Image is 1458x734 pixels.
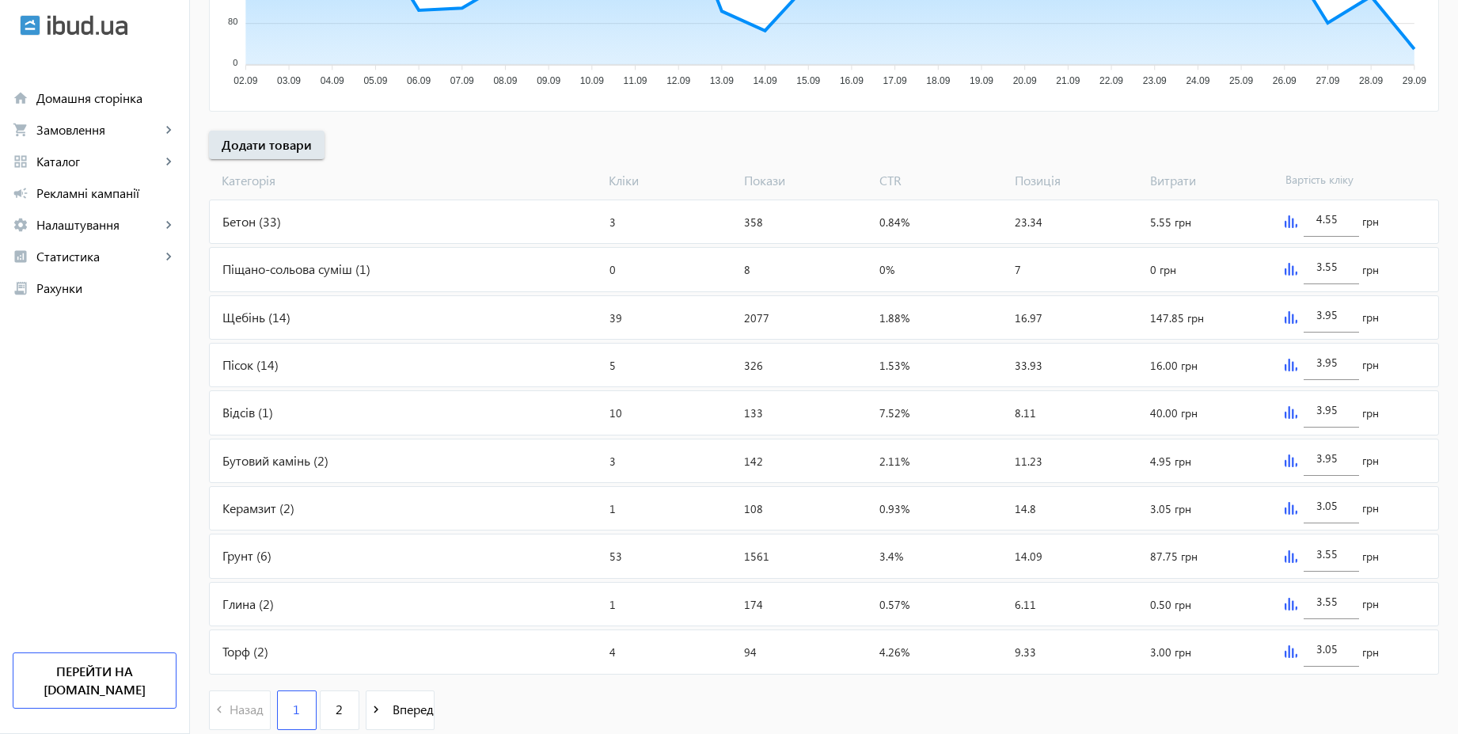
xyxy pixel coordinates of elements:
span: Кліки [602,172,738,189]
span: 0.84% [879,215,909,230]
span: 94 [744,645,757,660]
span: 4.26% [879,645,909,660]
tspan: 28.09 [1359,75,1383,86]
tspan: 08.09 [493,75,517,86]
span: 0.57% [879,597,909,612]
tspan: 24.09 [1186,75,1209,86]
span: Категорія [209,172,602,189]
span: грн [1362,310,1379,325]
div: Піщано-сольова суміш (1) [210,248,603,291]
mat-icon: keyboard_arrow_right [161,249,177,264]
span: Вартість кліку [1279,172,1414,189]
tspan: 03.09 [277,75,301,86]
mat-icon: analytics [13,249,28,264]
span: 1 [609,597,616,612]
span: 0.50 грн [1150,597,1191,612]
mat-icon: keyboard_arrow_right [161,122,177,138]
span: 7 [1015,262,1021,277]
mat-icon: receipt_long [13,280,28,296]
img: graph.svg [1285,598,1297,610]
span: 1561 [744,549,769,564]
span: 8 [744,262,750,277]
span: Витрати [1144,172,1279,189]
div: Грунт (6) [210,534,603,577]
tspan: 29.09 [1403,75,1426,86]
img: graph.svg [1285,645,1297,658]
div: Щебінь (14) [210,296,603,339]
span: Статистика [36,249,161,264]
span: Покази [738,172,873,189]
span: 4.95 грн [1150,454,1191,469]
span: 9.33 [1015,645,1036,660]
span: Рекламні кампанії [36,185,177,201]
span: 142 [744,454,763,469]
mat-icon: shopping_cart [13,122,28,138]
span: 10 [609,405,622,420]
span: 33.93 [1015,358,1042,373]
span: 6.11 [1015,597,1036,612]
tspan: 07.09 [450,75,474,86]
tspan: 21.09 [1056,75,1080,86]
mat-icon: grid_view [13,154,28,169]
a: Перейти на [DOMAIN_NAME] [13,652,177,709]
span: грн [1362,453,1379,469]
img: graph.svg [1285,311,1297,324]
span: 3.4% [879,549,903,564]
span: 14.09 [1015,549,1042,564]
span: 2 [336,701,343,718]
span: грн [1362,214,1379,230]
span: Домашня сторінка [36,90,177,106]
span: 4 [609,645,616,660]
mat-icon: keyboard_arrow_right [161,154,177,169]
tspan: 25.09 [1229,75,1253,86]
span: грн [1362,645,1379,660]
img: graph.svg [1285,454,1297,467]
span: грн [1362,357,1379,373]
tspan: 02.09 [234,75,257,86]
div: Бетон (33) [210,200,603,243]
tspan: 80 [228,17,237,26]
span: 39 [609,310,622,325]
button: Додати товари [209,131,325,159]
tspan: 22.09 [1099,75,1123,86]
span: 87.75 грн [1150,549,1198,564]
span: 1 [293,701,300,718]
span: грн [1362,500,1379,516]
div: Глина (2) [210,583,603,626]
tspan: 17.09 [883,75,907,86]
tspan: 16.09 [840,75,864,86]
span: CTR [873,172,1008,189]
span: 0% [879,262,894,277]
span: 16.97 [1015,310,1042,325]
span: 40.00 грн [1150,405,1198,420]
tspan: 0 [233,58,237,67]
span: Додати товари [222,136,312,154]
span: Позиція [1008,172,1144,189]
mat-icon: settings [13,217,28,233]
img: graph.svg [1285,359,1297,371]
img: ibud.svg [20,15,40,36]
span: 5 [609,358,616,373]
span: 0 грн [1150,262,1176,277]
tspan: 14.09 [754,75,777,86]
span: 3 [609,215,616,230]
span: 1 [609,501,616,516]
span: 3 [609,454,616,469]
span: 2077 [744,310,769,325]
span: грн [1362,262,1379,278]
tspan: 09.09 [537,75,560,86]
span: 53 [609,549,622,564]
tspan: 19.09 [970,75,993,86]
span: 5.55 грн [1150,215,1191,230]
tspan: 26.09 [1273,75,1297,86]
tspan: 27.09 [1316,75,1339,86]
span: 1.88% [879,310,909,325]
mat-icon: keyboard_arrow_right [161,217,177,233]
span: 23.34 [1015,215,1042,230]
tspan: 10.09 [580,75,604,86]
span: 358 [744,215,763,230]
span: Каталог [36,154,161,169]
span: 11.23 [1015,454,1042,469]
span: грн [1362,549,1379,565]
div: Керамзит (2) [210,487,603,530]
